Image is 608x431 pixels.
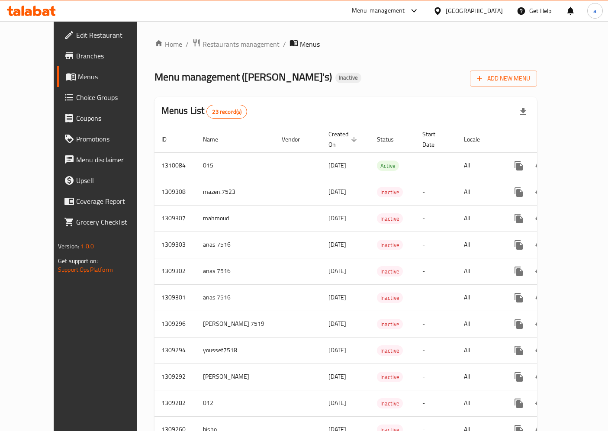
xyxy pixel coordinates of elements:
[457,337,502,363] td: All
[328,186,346,197] span: [DATE]
[76,113,148,123] span: Coupons
[76,154,148,165] span: Menu disclaimer
[203,134,229,145] span: Name
[377,187,403,197] span: Inactive
[196,258,275,284] td: anas 7516
[76,217,148,227] span: Grocery Checklist
[457,205,502,232] td: All
[377,161,399,171] span: Active
[377,293,403,303] span: Inactive
[377,240,403,250] span: Inactive
[76,51,148,61] span: Branches
[457,390,502,416] td: All
[377,293,403,303] div: Inactive
[529,314,550,335] button: Change Status
[154,39,537,50] nav: breadcrumb
[529,393,550,414] button: Change Status
[154,152,196,179] td: 1310084
[196,152,275,179] td: 015
[377,161,399,171] div: Active
[415,311,457,337] td: -
[470,71,537,87] button: Add New Menu
[457,152,502,179] td: All
[283,39,286,49] li: /
[154,258,196,284] td: 1309302
[593,6,596,16] span: a
[508,182,529,203] button: more
[457,363,502,390] td: All
[502,126,598,153] th: Actions
[58,241,79,252] span: Version:
[328,212,346,224] span: [DATE]
[76,92,148,103] span: Choice Groups
[328,129,360,150] span: Created On
[154,284,196,311] td: 1309301
[508,235,529,255] button: more
[196,311,275,337] td: [PERSON_NAME] 7519
[206,105,247,119] div: Total records count
[154,311,196,337] td: 1309296
[377,319,403,329] div: Inactive
[529,261,550,282] button: Change Status
[57,87,155,108] a: Choice Groups
[529,340,550,361] button: Change Status
[76,175,148,186] span: Upsell
[161,104,247,119] h2: Menus List
[508,155,529,176] button: more
[58,255,98,267] span: Get support on:
[154,232,196,258] td: 1309303
[415,284,457,311] td: -
[76,30,148,40] span: Edit Restaurant
[422,129,447,150] span: Start Date
[328,318,346,329] span: [DATE]
[154,179,196,205] td: 1309308
[457,284,502,311] td: All
[57,25,155,45] a: Edit Restaurant
[57,191,155,212] a: Coverage Report
[508,287,529,308] button: more
[415,152,457,179] td: -
[328,397,346,408] span: [DATE]
[335,73,361,83] div: Inactive
[154,205,196,232] td: 1309307
[415,363,457,390] td: -
[508,314,529,335] button: more
[282,134,311,145] span: Vendor
[207,108,247,116] span: 23 record(s)
[457,311,502,337] td: All
[328,265,346,277] span: [DATE]
[80,241,94,252] span: 1.0.0
[529,287,550,308] button: Change Status
[377,214,403,224] span: Inactive
[328,239,346,250] span: [DATE]
[477,73,530,84] span: Add New Menu
[76,196,148,206] span: Coverage Report
[457,258,502,284] td: All
[415,258,457,284] td: -
[154,390,196,416] td: 1309282
[154,67,332,87] span: Menu management ( [PERSON_NAME]'s )
[529,367,550,387] button: Change Status
[377,213,403,224] div: Inactive
[335,74,361,81] span: Inactive
[377,372,403,382] span: Inactive
[78,71,148,82] span: Menus
[196,337,275,363] td: youssef7518
[377,267,403,277] span: Inactive
[415,205,457,232] td: -
[57,149,155,170] a: Menu disclaimer
[57,66,155,87] a: Menus
[415,179,457,205] td: -
[457,232,502,258] td: All
[196,232,275,258] td: anas 7516
[328,292,346,303] span: [DATE]
[508,340,529,361] button: more
[76,134,148,144] span: Promotions
[508,393,529,414] button: more
[300,39,320,49] span: Menus
[377,399,403,408] span: Inactive
[57,170,155,191] a: Upsell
